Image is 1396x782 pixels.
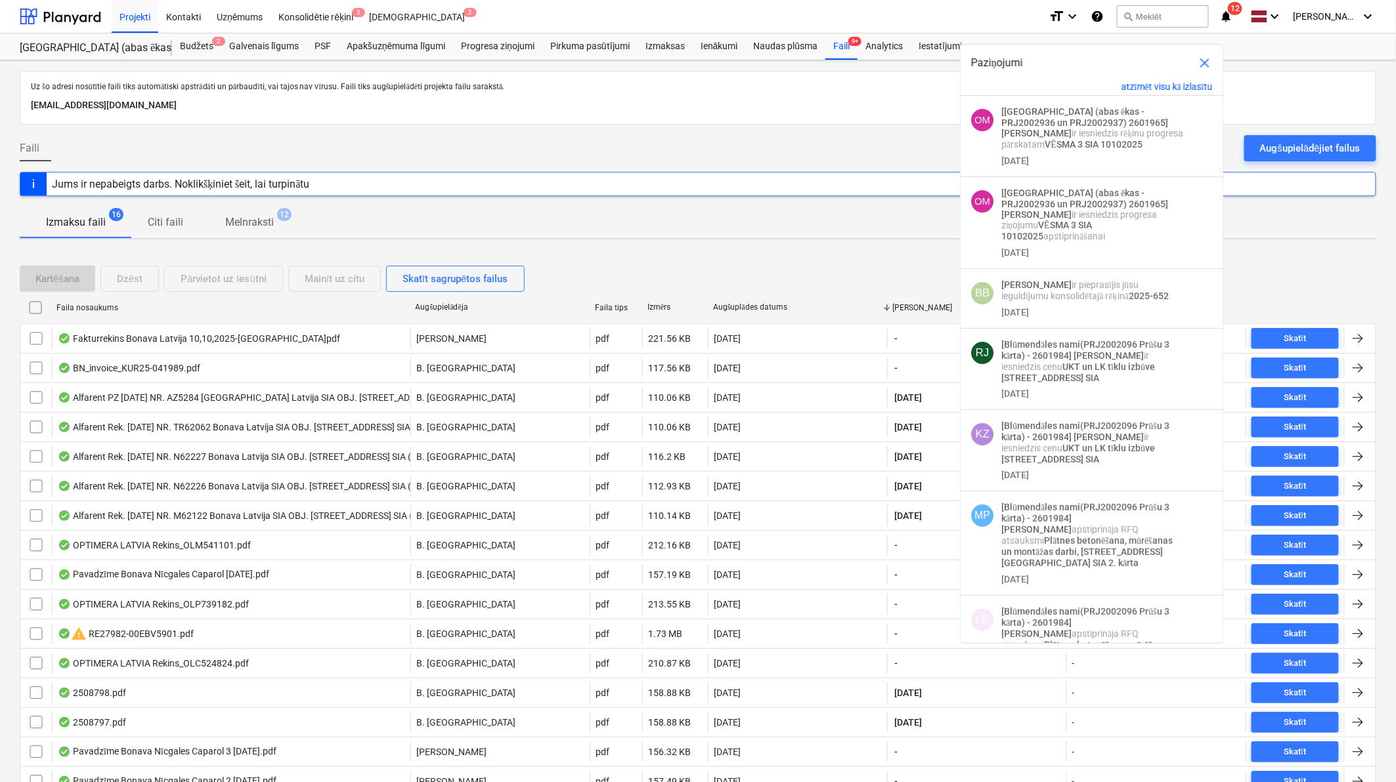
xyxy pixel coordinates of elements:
[648,333,691,344] div: 221.56 KB
[1252,476,1339,497] button: Skatīt
[1001,535,1173,568] strong: Plātnes betonēšana, mūrēšanas un montāžas darbi, [STREET_ADDRESS] [GEOGRAPHIC_DATA] SIA 2. kārta
[1001,421,1185,464] p: ir iesniedzis cenu
[1284,420,1307,435] div: Skatīt
[542,33,638,60] a: Pirkuma pasūtījumi
[971,609,993,631] div: Lāsma Erharde
[58,658,249,669] div: OPTIMERA LATVIA Rekins_OLC524824.pdf
[596,333,609,344] div: pdf
[1228,2,1242,15] span: 12
[277,208,292,221] span: 12
[975,428,990,440] span: KZ
[453,33,542,60] div: Progresa ziņojumi
[1001,209,1072,220] strong: [PERSON_NAME]
[714,658,741,669] div: [DATE]
[1252,328,1339,349] button: Skatīt
[1284,390,1307,405] div: Skatīt
[1074,432,1144,442] strong: [PERSON_NAME]
[893,332,899,345] span: -
[648,363,691,373] div: 117.56 KB
[339,33,453,60] a: Apakšuzņēmuma līgumi
[58,688,126,698] div: 2508798.pdf
[386,266,525,292] button: Skatīt sagrupētos failus
[1001,106,1185,150] p: ir iesniedzis rēķinu progresa pārskatam
[58,451,71,462] div: OCR pabeigts
[893,361,899,375] span: -
[1001,574,1029,585] div: [DATE]
[58,333,340,344] div: Fakturrekins Bonava Latvija 10,10,2025-[GEOGRAPHIC_DATA]pdf
[1284,567,1307,583] div: Skatīt
[714,599,741,609] div: [DATE]
[596,422,609,432] div: pdf
[975,287,990,299] span: BB
[172,33,221,60] div: Budžets
[416,509,515,522] p: B. [GEOGRAPHIC_DATA]
[971,342,993,364] div: Rihards Jākobsons
[893,539,899,552] span: -
[1252,653,1339,674] button: Skatīt
[971,55,1023,71] span: Paziņojumi
[1197,55,1213,71] span: close
[971,504,993,527] div: Mārtiņš Pogulis
[416,657,515,670] p: B. [GEOGRAPHIC_DATA]
[1072,658,1075,669] div: -
[648,481,691,491] div: 112.93 KB
[1001,279,1185,302] p: ir pieprasījis jūsu ieguldījumu konsolidētajā rēķinā
[1001,339,1169,361] strong: [Blūmendāles nami(PRJ2002096 Prūšu 3 kārta) - 2601984]
[693,33,746,60] div: Ienākumi
[1001,339,1185,383] p: ir iesniedzis cenu
[714,422,741,432] div: [DATE]
[1330,719,1396,782] iframe: Chat Widget
[596,451,609,462] div: pdf
[1284,715,1307,730] div: Skatīt
[58,540,251,550] div: OPTIMERA LATVIA Rekins_OLM541101.pdf
[974,115,990,125] span: OM
[595,303,637,312] div: Faila tips
[714,688,741,698] div: [DATE]
[911,33,970,60] div: Iestatījumi
[714,363,741,373] div: [DATE]
[1361,9,1376,24] i: keyboard_arrow_down
[212,37,225,46] span: 2
[58,481,71,491] div: OCR pabeigts
[1072,747,1075,757] div: -
[1001,524,1072,535] strong: [PERSON_NAME]
[714,540,741,550] div: [DATE]
[1072,717,1075,728] div: -
[825,33,858,60] a: Faili9+
[648,422,691,432] div: 110.06 KB
[825,33,858,60] div: Faili
[416,745,487,758] p: [PERSON_NAME]
[648,747,691,757] div: 156.32 KB
[416,391,515,404] p: B. [GEOGRAPHIC_DATA]
[221,33,307,60] a: Galvenais līgums
[1252,623,1339,644] button: Skatīt
[58,569,269,580] div: Pavadzīme Bonava Nīcgales Caparol [DATE].pdf
[172,33,221,60] a: Budžets2
[58,481,519,491] div: Alfarent Rek. [DATE] NR. N62226 Bonava Latvija SIA OBJ. [STREET_ADDRESS] SIA ([GEOGRAPHIC_DATA]).pdf
[893,391,923,404] span: [DATE]
[893,598,899,611] span: -
[58,363,71,373] div: OCR pabeigts
[1252,682,1339,703] button: Skatīt
[20,41,156,55] div: [GEOGRAPHIC_DATA] (abas ēkas - PRJ2002936 un PRJ2002937) 2601965
[58,599,71,609] div: OCR pabeigts
[1252,387,1339,408] button: Skatīt
[1244,135,1376,161] button: Augšupielādējiet failus
[1284,656,1307,671] div: Skatīt
[1074,350,1144,361] strong: [PERSON_NAME]
[1001,155,1029,166] div: [DATE]
[596,392,609,403] div: pdf
[893,657,899,670] span: -
[58,333,71,344] div: OCR pabeigts
[1001,628,1072,639] strong: [PERSON_NAME]
[848,37,862,46] span: 9+
[596,628,609,639] div: pdf
[1252,446,1339,467] button: Skatīt
[148,215,183,230] p: Citi faili
[58,626,194,642] div: RE27982-00EBV5901.pdf
[58,746,276,757] div: Pavadzīme Bonava Nīcgales Caparol 3 [DATE].pdf
[858,33,911,60] div: Analytics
